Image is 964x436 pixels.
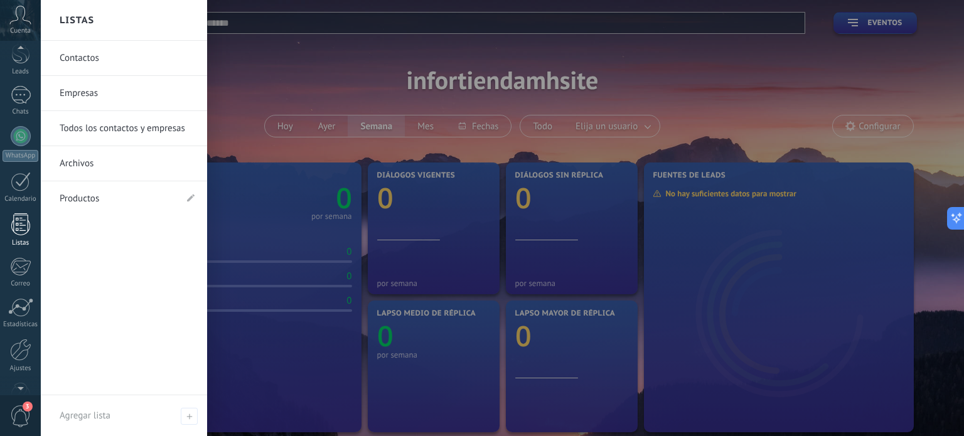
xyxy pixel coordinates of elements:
a: Archivos [60,146,195,181]
a: Contactos [60,41,195,76]
div: Estadísticas [3,321,39,329]
span: 3 [23,401,33,412]
div: WhatsApp [3,150,38,162]
div: Correo [3,280,39,288]
a: Todos los contactos y empresas [60,111,195,146]
a: Productos [60,181,176,216]
div: Chats [3,108,39,116]
div: Calendario [3,195,39,203]
span: Agregar lista [60,410,110,422]
div: Ajustes [3,364,39,373]
span: Agregar lista [181,408,198,425]
a: Empresas [60,76,195,111]
span: Cuenta [10,27,31,35]
div: Leads [3,68,39,76]
h2: Listas [60,1,94,40]
div: Listas [3,239,39,247]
